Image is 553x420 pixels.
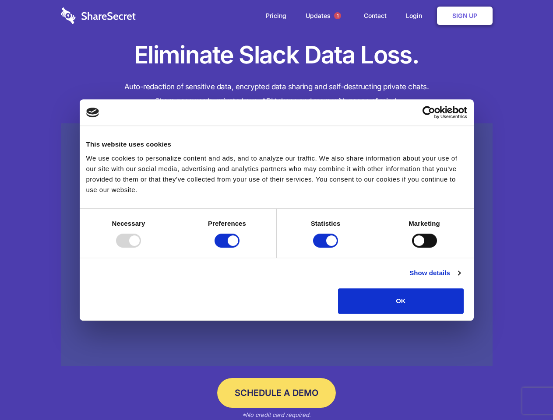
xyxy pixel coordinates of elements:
strong: Preferences [208,220,246,227]
strong: Marketing [409,220,440,227]
a: Wistia video thumbnail [61,123,493,366]
em: *No credit card required. [242,411,311,418]
a: Pricing [257,2,295,29]
button: OK [338,288,464,314]
a: Schedule a Demo [217,378,336,408]
a: Login [397,2,435,29]
a: Sign Up [437,7,493,25]
div: This website uses cookies [86,139,467,150]
strong: Necessary [112,220,145,227]
img: logo-wordmark-white-trans-d4663122ce5f474addd5e946df7df03e33cb6a1c49d2221995e7729f52c070b2.svg [61,7,136,24]
a: Contact [355,2,395,29]
h4: Auto-redaction of sensitive data, encrypted data sharing and self-destructing private chats. Shar... [61,80,493,108]
a: Usercentrics Cookiebot - opens in a new window [391,106,467,119]
h1: Eliminate Slack Data Loss. [61,39,493,71]
strong: Statistics [311,220,341,227]
img: logo [86,108,99,117]
span: 1 [334,12,341,19]
a: Show details [409,268,460,278]
div: We use cookies to personalize content and ads, and to analyze our traffic. We also share informat... [86,153,467,195]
